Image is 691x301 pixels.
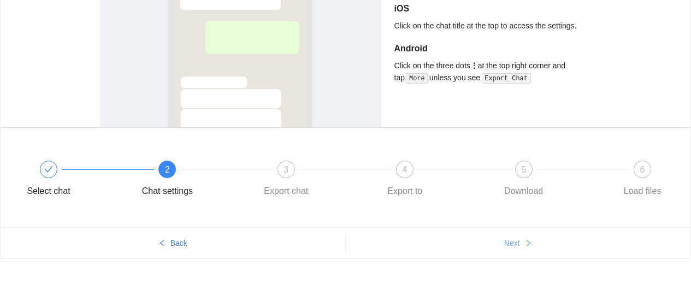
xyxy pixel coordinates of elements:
span: Next [504,237,520,249]
span: 3 [284,165,288,174]
span: check [44,165,53,174]
div: Click on the three dots at the top right corner and tap unless you see [394,60,592,84]
h5: Android [394,42,592,55]
div: 2Chat settings [135,161,254,200]
div: 6Load files [611,161,674,200]
span: 5 [521,165,526,174]
div: 3Export chat [255,161,373,200]
label: Font Size [4,66,38,75]
code: More [406,73,428,84]
span: Back [170,237,187,249]
span: 4 [403,165,407,174]
div: Chat settings [142,182,193,200]
a: Back to Top [16,14,59,23]
div: Select chat [17,161,135,200]
h3: Style [4,34,160,46]
b: ⋮ [470,61,478,70]
span: left [158,239,166,248]
span: 16 px [13,76,31,85]
div: Load files [624,182,662,200]
h5: iOS [394,2,592,15]
div: 4Export to [373,161,492,200]
code: Export Chat [482,73,531,84]
span: 6 [640,165,645,174]
div: Export to [387,182,422,200]
div: 5Download [492,161,611,200]
button: leftBack [1,234,345,252]
div: Click on the chat title at the top to access the settings. [394,20,592,32]
div: Download [504,182,543,200]
button: Nextright [346,234,691,252]
div: Outline [4,4,160,14]
div: Select chat [27,182,70,200]
span: 2 [165,165,170,174]
span: right [524,239,532,248]
div: Export chat [264,182,308,200]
